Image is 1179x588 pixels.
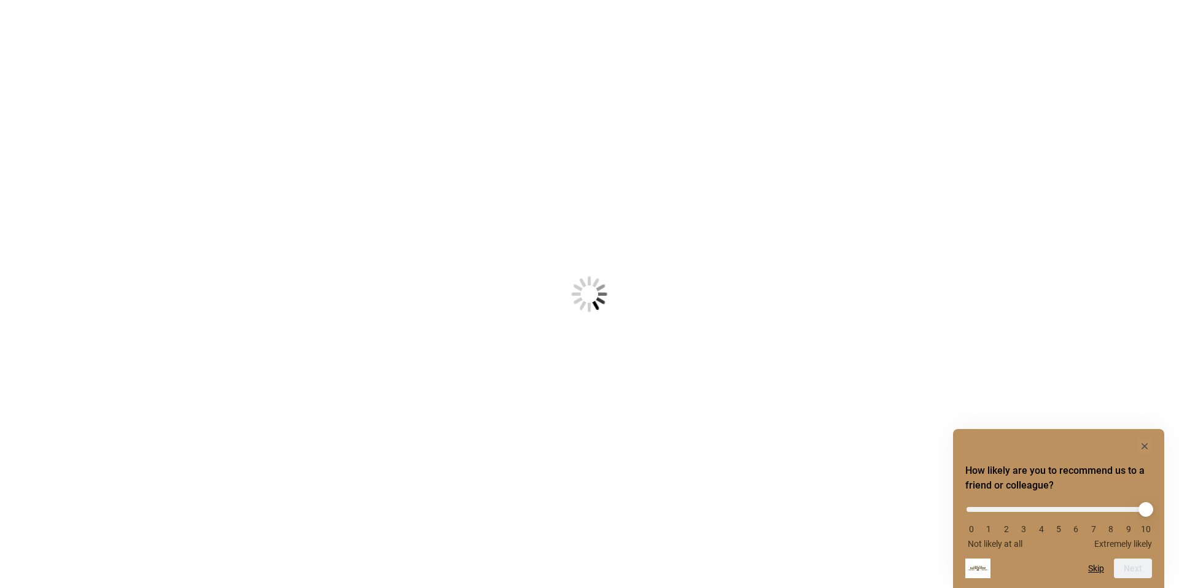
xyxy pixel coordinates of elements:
div: How likely are you to recommend us to a friend or colleague? Select an option from 0 to 10, with ... [965,498,1152,549]
li: 0 [965,524,978,534]
button: Next question [1114,559,1152,578]
span: Not likely at all [968,539,1022,549]
li: 5 [1053,524,1065,534]
li: 2 [1000,524,1013,534]
span: Extremely likely [1094,539,1152,549]
li: 6 [1070,524,1082,534]
div: How likely are you to recommend us to a friend or colleague? Select an option from 0 to 10, with ... [965,439,1152,578]
h2: How likely are you to recommend us to a friend or colleague? Select an option from 0 to 10, with ... [965,463,1152,493]
li: 10 [1140,524,1152,534]
button: Skip [1088,563,1104,573]
li: 4 [1035,524,1048,534]
button: Hide survey [1137,439,1152,454]
img: Loading [511,215,668,373]
li: 7 [1088,524,1100,534]
li: 3 [1018,524,1030,534]
li: 1 [982,524,995,534]
li: 8 [1105,524,1117,534]
li: 9 [1123,524,1135,534]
